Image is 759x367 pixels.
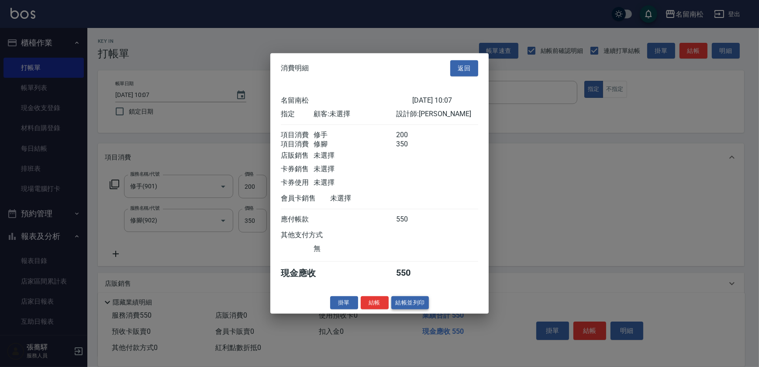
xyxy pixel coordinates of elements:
div: 設計師: [PERSON_NAME] [396,109,478,118]
div: 其他支付方式 [281,230,347,239]
div: 會員卡銷售 [281,194,330,203]
button: 掛單 [330,296,358,309]
div: 項目消費 [281,130,314,139]
div: 550 [396,215,429,224]
div: 顧客: 未選擇 [314,109,396,118]
div: 卡券銷售 [281,164,314,173]
div: 未選擇 [330,194,412,203]
div: 未選擇 [314,178,396,187]
div: 無 [314,244,396,253]
div: 未選擇 [314,164,396,173]
div: 名留南松 [281,96,412,105]
div: 修腳 [314,139,396,149]
div: [DATE] 10:07 [412,96,478,105]
div: 卡券使用 [281,178,314,187]
div: 指定 [281,109,314,118]
div: 350 [396,139,429,149]
div: 550 [396,267,429,279]
div: 未選擇 [314,151,396,160]
div: 應付帳款 [281,215,314,224]
button: 返回 [450,60,478,76]
button: 結帳並列印 [391,296,429,309]
div: 店販銷售 [281,151,314,160]
div: 200 [396,130,429,139]
button: 結帳 [361,296,389,309]
span: 消費明細 [281,64,309,73]
div: 項目消費 [281,139,314,149]
div: 現金應收 [281,267,330,279]
div: 修手 [314,130,396,139]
